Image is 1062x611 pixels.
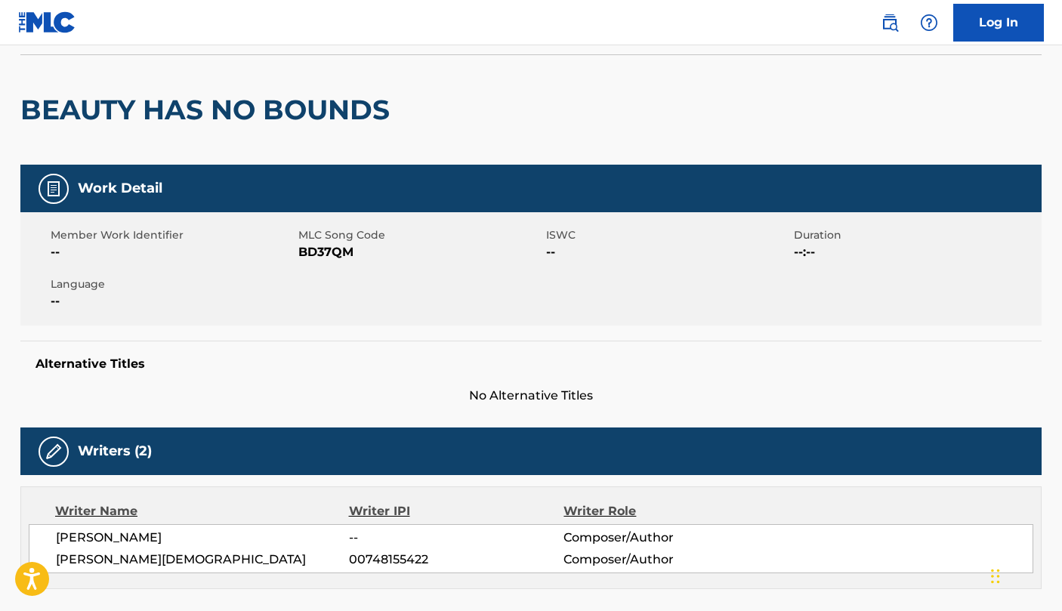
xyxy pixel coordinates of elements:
img: Work Detail [45,180,63,198]
span: -- [349,529,563,547]
img: Writers [45,443,63,461]
span: Language [51,276,295,292]
span: Member Work Identifier [51,227,295,243]
span: 00748155422 [349,551,563,569]
a: Public Search [875,8,905,38]
span: --:-- [794,243,1038,261]
span: -- [51,243,295,261]
img: help [920,14,938,32]
span: Composer/Author [563,529,759,547]
img: MLC Logo [18,11,76,33]
span: [PERSON_NAME] [56,529,349,547]
span: No Alternative Titles [20,387,1042,405]
div: Writer IPI [349,502,564,520]
img: search [881,14,899,32]
span: [PERSON_NAME][DEMOGRAPHIC_DATA] [56,551,349,569]
span: BD37QM [298,243,542,261]
h5: Alternative Titles [36,356,1026,372]
iframe: Chat Widget [986,538,1062,611]
h5: Work Detail [78,180,162,197]
div: Writer Name [55,502,349,520]
span: -- [51,292,295,310]
span: MLC Song Code [298,227,542,243]
span: -- [546,243,790,261]
div: Drag [991,554,1000,599]
div: Writer Role [563,502,759,520]
span: ISWC [546,227,790,243]
span: Composer/Author [563,551,759,569]
a: Log In [953,4,1044,42]
div: Help [914,8,944,38]
h5: Writers (2) [78,443,152,460]
span: Duration [794,227,1038,243]
h2: BEAUTY HAS NO BOUNDS [20,93,397,127]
